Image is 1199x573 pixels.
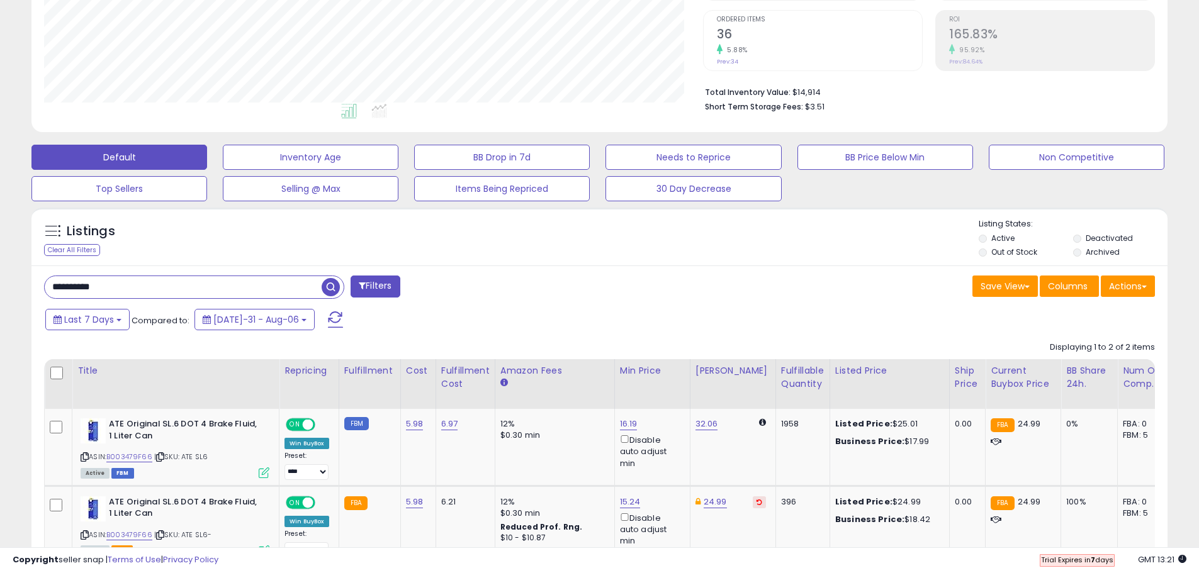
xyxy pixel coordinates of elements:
[1138,554,1186,565] span: 2025-08-14 13:21 GMT
[781,496,820,508] div: 396
[949,27,1154,44] h2: 165.83%
[351,275,400,298] button: Filters
[1041,555,1113,565] span: Trial Expires in days
[1066,418,1108,430] div: 0%
[500,521,583,532] b: Reduced Prof. Rng.
[1048,280,1088,292] span: Columns
[13,554,59,565] strong: Copyright
[991,364,1055,391] div: Current Buybox Price
[835,364,944,377] div: Listed Price
[45,309,130,330] button: Last 7 Days
[132,314,189,326] span: Compared to:
[1123,418,1164,430] div: FBA: 0
[31,145,207,170] button: Default
[955,418,976,430] div: 0.00
[44,244,100,256] div: Clear All Filters
[1123,496,1164,508] div: FBA: 0
[1040,275,1099,297] button: Columns
[605,176,781,201] button: 30 Day Decrease
[1123,430,1164,441] div: FBM: 5
[835,436,940,447] div: $17.99
[717,27,922,44] h2: 36
[1018,496,1041,508] span: 24.99
[695,418,718,430] a: 32.06
[835,418,892,430] b: Listed Price:
[797,145,973,170] button: BB Price Below Min
[1018,418,1041,430] span: 24.99
[500,496,605,508] div: 12%
[723,45,748,55] small: 5.88%
[213,313,299,326] span: [DATE]-31 - Aug-06
[13,554,218,566] div: seller snap | |
[31,176,207,201] button: Top Sellers
[284,452,329,480] div: Preset:
[108,554,161,565] a: Terms of Use
[406,418,424,430] a: 5.98
[1101,275,1155,297] button: Actions
[991,233,1015,243] label: Active
[500,364,609,377] div: Amazon Fees
[284,516,329,527] div: Win BuyBox
[705,87,791,97] b: Total Inventory Value:
[620,433,680,469] div: Disable auto adjust min
[835,514,940,525] div: $18.42
[81,496,106,521] img: 41nxueQXSgL._SL40_.jpg
[991,418,1014,432] small: FBA
[441,364,490,391] div: Fulfillment Cost
[500,533,605,543] div: $10 - $10.87
[64,313,114,326] span: Last 7 Days
[406,496,424,508] a: 5.98
[500,430,605,441] div: $0.30 min
[109,418,262,445] b: ATE Original SL.6 DOT 4 Brake Fluid, 1 Liter Can
[109,496,262,523] b: ATE Original SL.6 DOT 4 Brake Fluid, 1 Liter Can
[81,418,269,477] div: ASIN:
[1123,508,1164,519] div: FBM: 5
[414,145,590,170] button: BB Drop in 7d
[500,377,508,389] small: Amazon Fees.
[67,223,115,240] h5: Listings
[705,101,803,112] b: Short Term Storage Fees:
[77,364,274,377] div: Title
[949,16,1154,23] span: ROI
[81,468,110,479] span: All listings currently available for purchase on Amazon
[620,418,638,430] a: 16.19
[979,218,1168,230] p: Listing States:
[835,496,940,508] div: $24.99
[835,513,904,525] b: Business Price:
[163,554,218,565] a: Privacy Policy
[991,247,1037,257] label: Out of Stock
[704,496,727,508] a: 24.99
[835,496,892,508] b: Listed Price:
[154,530,212,540] span: | SKU: ATE SL6-
[287,497,303,508] span: ON
[344,417,369,430] small: FBM
[705,84,1146,99] li: $14,914
[991,496,1014,510] small: FBA
[223,176,398,201] button: Selling @ Max
[414,176,590,201] button: Items Being Repriced
[111,468,134,479] span: FBM
[717,16,922,23] span: Ordered Items
[949,58,982,65] small: Prev: 84.64%
[284,364,334,377] div: Repricing
[620,511,680,547] div: Disable auto adjust min
[989,145,1164,170] button: Non Competitive
[500,508,605,519] div: $0.30 min
[805,101,825,113] span: $3.51
[717,58,738,65] small: Prev: 34
[955,364,980,391] div: Ship Price
[695,364,770,377] div: [PERSON_NAME]
[441,418,458,430] a: 6.97
[835,418,940,430] div: $25.01
[223,145,398,170] button: Inventory Age
[500,418,605,430] div: 12%
[287,420,303,430] span: ON
[1123,364,1169,391] div: Num of Comp.
[313,420,334,430] span: OFF
[106,530,152,540] a: B003479F66
[106,452,152,462] a: B003479F66
[781,364,825,391] div: Fulfillable Quantity
[955,496,976,508] div: 0.00
[313,497,334,508] span: OFF
[344,496,368,510] small: FBA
